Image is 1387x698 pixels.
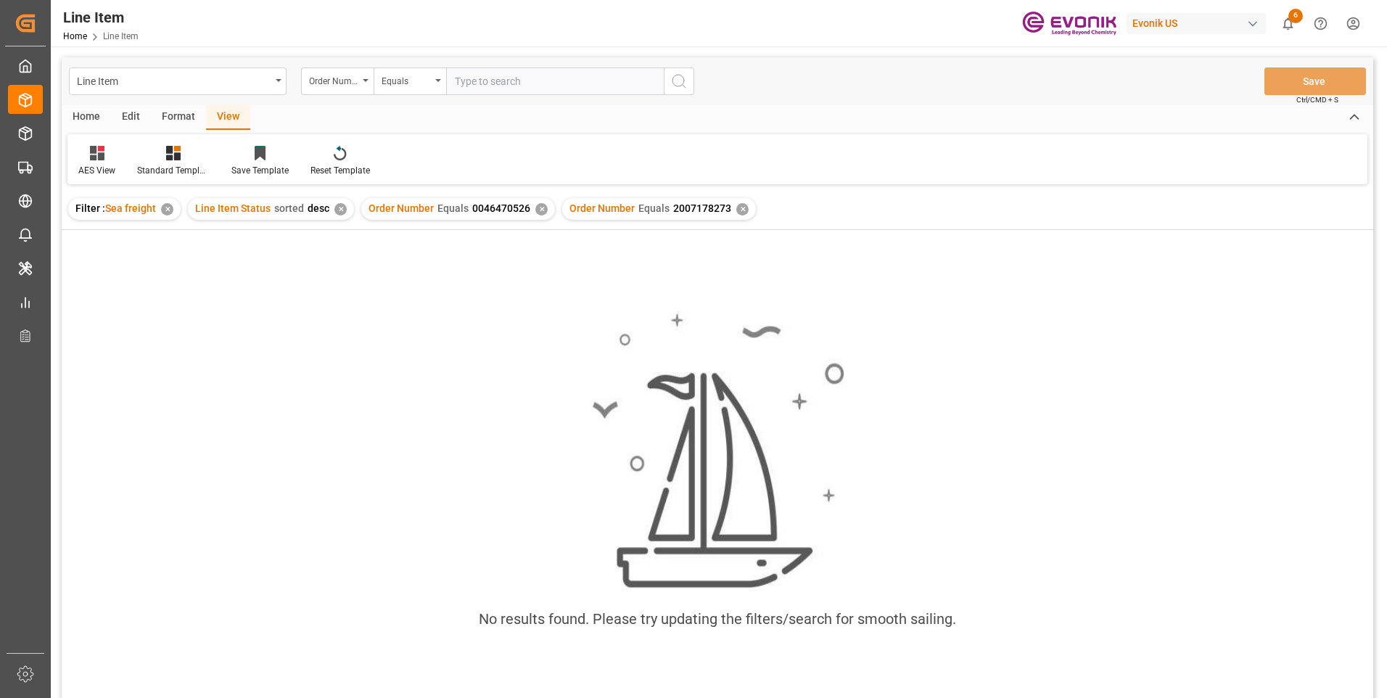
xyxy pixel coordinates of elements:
[69,67,287,95] button: open menu
[63,31,87,41] a: Home
[374,67,446,95] button: open menu
[63,7,139,28] div: Line Item
[62,105,111,130] div: Home
[1296,94,1338,105] span: Ctrl/CMD + S
[1264,67,1366,95] button: Save
[1304,7,1337,40] button: Help Center
[137,164,210,177] div: Standard Templates
[535,203,548,215] div: ✕
[195,202,271,214] span: Line Item Status
[437,202,469,214] span: Equals
[105,202,156,214] span: Sea freight
[206,105,250,130] div: View
[1022,11,1116,36] img: Evonik-brand-mark-Deep-Purple-RGB.jpeg_1700498283.jpeg
[569,202,635,214] span: Order Number
[479,608,956,630] div: No results found. Please try updating the filters/search for smooth sailing.
[301,67,374,95] button: open menu
[1272,7,1304,40] button: show 6 new notifications
[309,71,358,88] div: Order Number
[310,164,370,177] div: Reset Template
[161,203,173,215] div: ✕
[369,202,434,214] span: Order Number
[673,202,731,214] span: 2007178273
[1127,9,1272,37] button: Evonik US
[446,67,664,95] input: Type to search
[334,203,347,215] div: ✕
[664,67,694,95] button: search button
[78,164,115,177] div: AES View
[75,202,105,214] span: Filter :
[77,71,271,89] div: Line Item
[472,202,530,214] span: 0046470526
[1127,13,1266,34] div: Evonik US
[590,311,844,591] img: smooth_sailing.jpeg
[151,105,206,130] div: Format
[382,71,431,88] div: Equals
[736,203,749,215] div: ✕
[111,105,151,130] div: Edit
[638,202,670,214] span: Equals
[308,202,329,214] span: desc
[1288,9,1303,23] span: 6
[231,164,289,177] div: Save Template
[274,202,304,214] span: sorted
